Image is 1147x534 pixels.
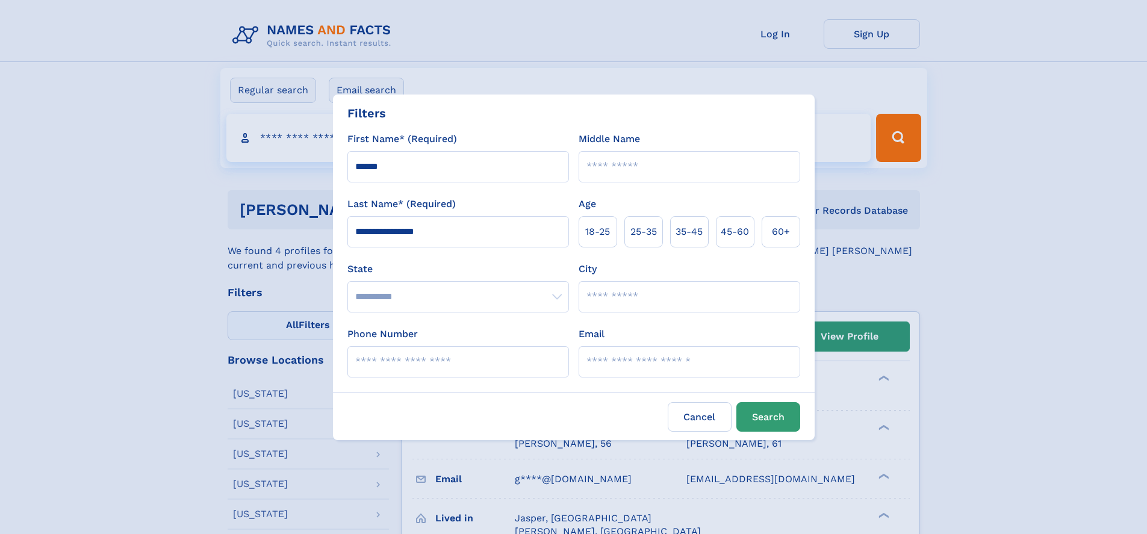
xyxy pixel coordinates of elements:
label: Age [579,197,596,211]
button: Search [736,402,800,432]
span: 25‑35 [630,225,657,239]
label: Email [579,327,605,341]
div: Filters [347,104,386,122]
label: Cancel [668,402,732,432]
span: 35‑45 [676,225,703,239]
label: City [579,262,597,276]
label: Phone Number [347,327,418,341]
span: 45‑60 [721,225,749,239]
span: 18‑25 [585,225,610,239]
label: Middle Name [579,132,640,146]
label: First Name* (Required) [347,132,457,146]
label: Last Name* (Required) [347,197,456,211]
span: 60+ [772,225,790,239]
label: State [347,262,569,276]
